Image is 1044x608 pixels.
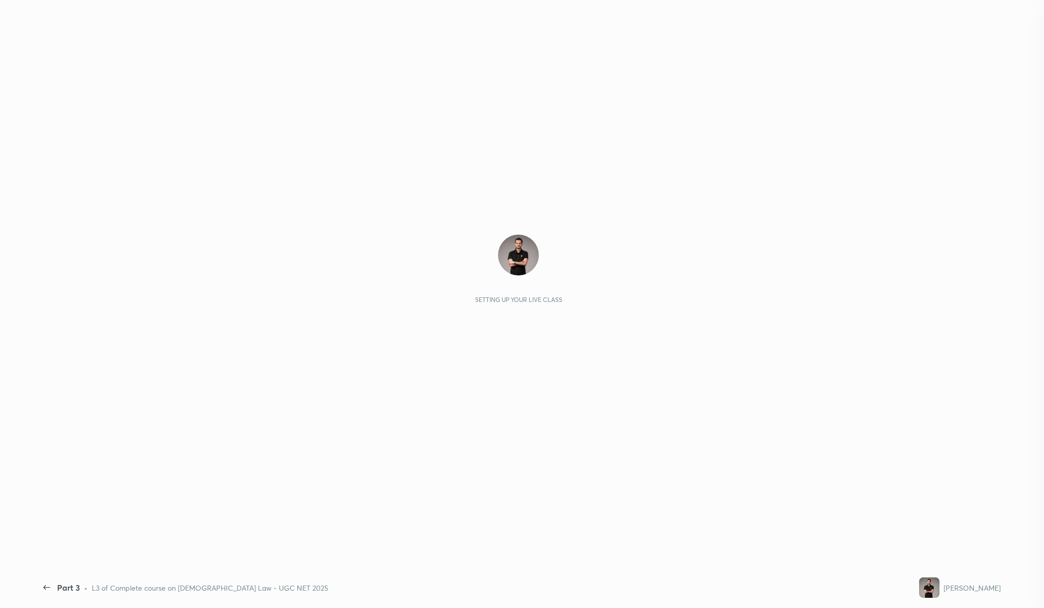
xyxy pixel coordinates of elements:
[92,582,328,593] div: L3 of Complete course on [DEMOGRAPHIC_DATA] Law - UGC NET 2025
[475,296,562,303] div: Setting up your live class
[944,582,1001,593] div: [PERSON_NAME]
[498,235,539,275] img: 9f6949702e7c485d94fd61f2cce3248e.jpg
[84,582,88,593] div: •
[57,581,80,594] div: Part 3
[919,577,939,598] img: 9f6949702e7c485d94fd61f2cce3248e.jpg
